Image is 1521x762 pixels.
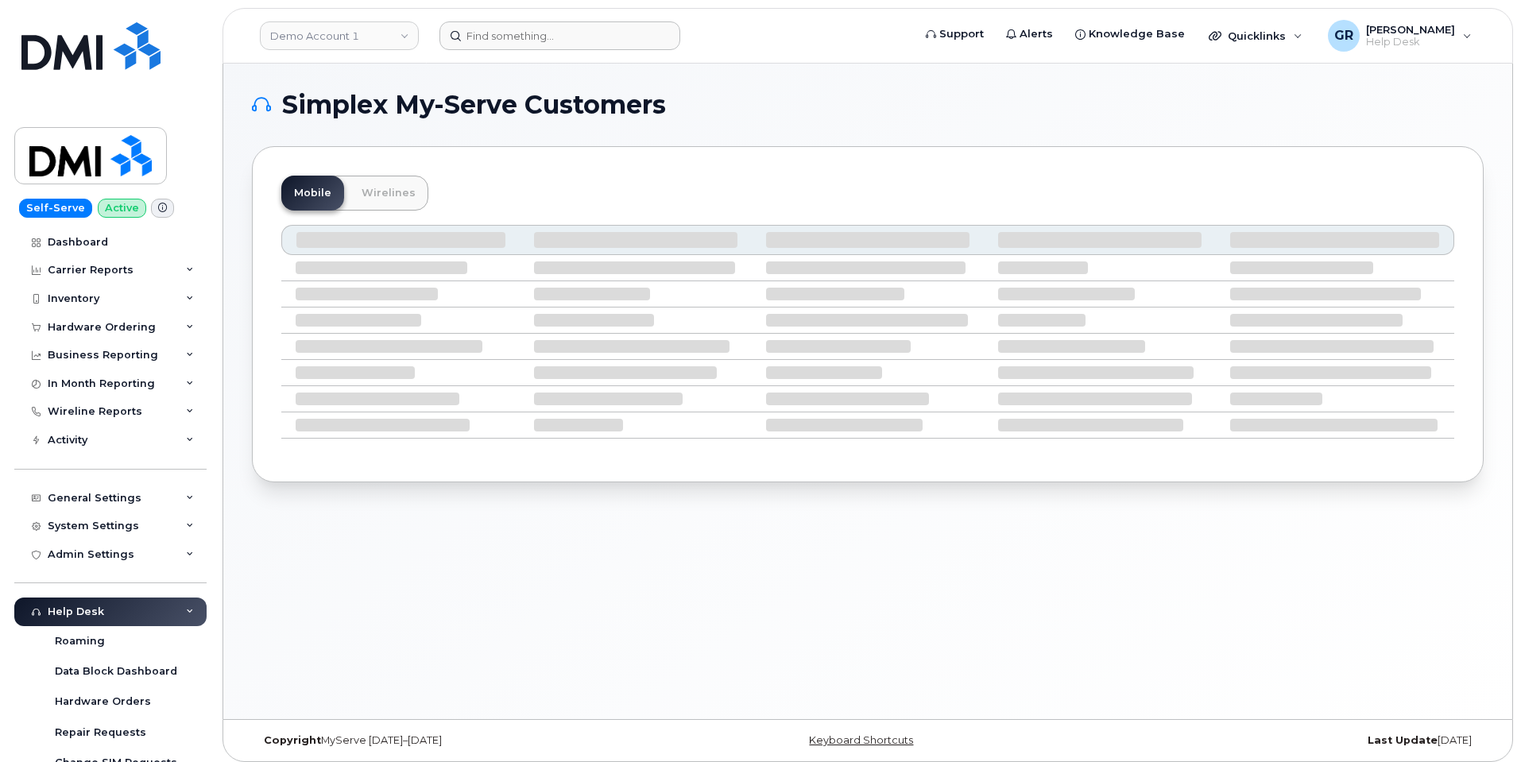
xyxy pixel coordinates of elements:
[282,93,666,117] span: Simplex My-Serve Customers
[349,176,428,211] a: Wirelines
[264,734,321,746] strong: Copyright
[1073,734,1484,747] div: [DATE]
[281,176,344,211] a: Mobile
[1368,734,1438,746] strong: Last Update
[252,734,663,747] div: MyServe [DATE]–[DATE]
[809,734,913,746] a: Keyboard Shortcuts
